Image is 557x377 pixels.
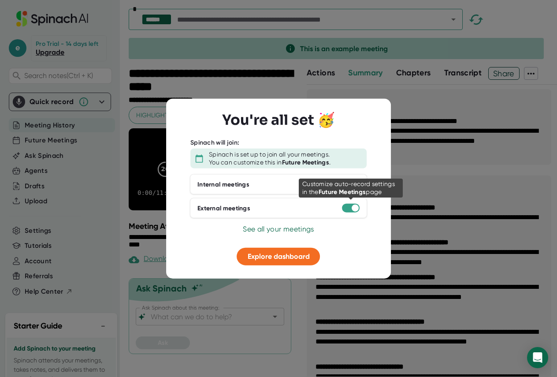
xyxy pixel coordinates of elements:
button: Explore dashboard [237,248,320,265]
button: See all your meetings [243,224,314,235]
div: External meetings [197,204,250,212]
div: Internal meetings [197,180,249,188]
div: Open Intercom Messenger [527,347,548,368]
div: Spinach will join: [190,138,239,146]
b: Future Meetings [282,158,330,166]
div: Spinach is set up to join all your meetings. [209,151,330,159]
h3: You're all set 🥳 [222,112,335,128]
span: See all your meetings [243,225,314,233]
div: You can customize this in . [209,158,330,166]
span: Explore dashboard [248,252,310,261]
